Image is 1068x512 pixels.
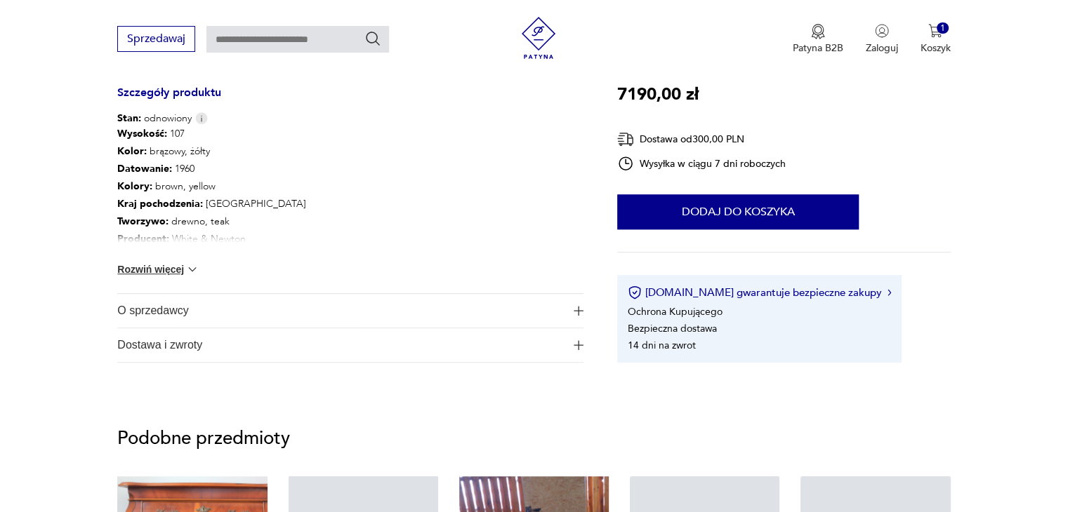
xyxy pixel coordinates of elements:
b: Tworzywo : [117,215,169,228]
img: Ikona plusa [574,306,584,316]
button: Dodaj do koszyka [617,194,859,229]
img: Ikona dostawy [617,130,634,148]
button: Ikona plusaDostawa i zwroty [117,328,584,362]
p: White & Newton [117,231,306,248]
button: [DOMAIN_NAME] gwarantuje bezpieczne zakupy [628,285,891,299]
button: Ikona plusaO sprzedawcy [117,294,584,328]
p: 107 [117,126,306,143]
span: Dostawa i zwroty [117,328,564,362]
b: Datowanie : [117,162,172,175]
b: Producent : [117,232,169,245]
img: Ikona plusa [574,340,584,350]
img: Info icon [195,112,208,124]
img: Ikona koszyka [928,24,942,38]
button: 1Koszyk [921,24,951,55]
button: Sprzedawaj [117,26,195,52]
a: Ikona medaluPatyna B2B [793,24,843,55]
button: Szukaj [364,30,381,47]
p: 7190,00 zł [617,81,699,108]
button: Patyna B2B [793,24,843,55]
button: Zaloguj [866,24,898,55]
p: Koszyk [921,41,951,55]
p: Podobne przedmioty [117,430,950,447]
p: 1960 [117,161,306,178]
div: Wysyłka w ciągu 7 dni roboczych [617,155,786,172]
span: O sprzedawcy [117,294,564,328]
button: Rozwiń więcej [117,262,199,276]
span: odnowiony [117,112,192,126]
p: brown, yellow [117,178,306,196]
img: Patyna - sklep z meblami i dekoracjami vintage [517,17,560,59]
a: Sprzedawaj [117,35,195,45]
p: [GEOGRAPHIC_DATA] [117,196,306,213]
b: Kolor: [117,144,147,158]
img: chevron down [185,262,199,276]
img: Ikona certyfikatu [628,285,642,299]
p: brązowy, żółty [117,143,306,161]
img: Ikonka użytkownika [875,24,889,38]
li: 14 dni na zwrot [628,339,696,352]
b: Stan: [117,112,141,125]
p: Zaloguj [866,41,898,55]
img: Ikona strzałki w prawo [888,289,892,296]
div: Dostawa od 300,00 PLN [617,130,786,148]
li: Bezpieczna dostawa [628,322,717,335]
b: Kraj pochodzenia : [117,197,203,210]
b: Kolory : [117,180,152,193]
p: Patyna B2B [793,41,843,55]
img: Ikona medalu [811,24,825,39]
div: 1 [937,22,949,34]
p: drewno, teak [117,213,306,231]
h3: Szczegóły produktu [117,88,584,112]
b: Wysokość : [117,127,167,140]
li: Ochrona Kupującego [628,305,723,318]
